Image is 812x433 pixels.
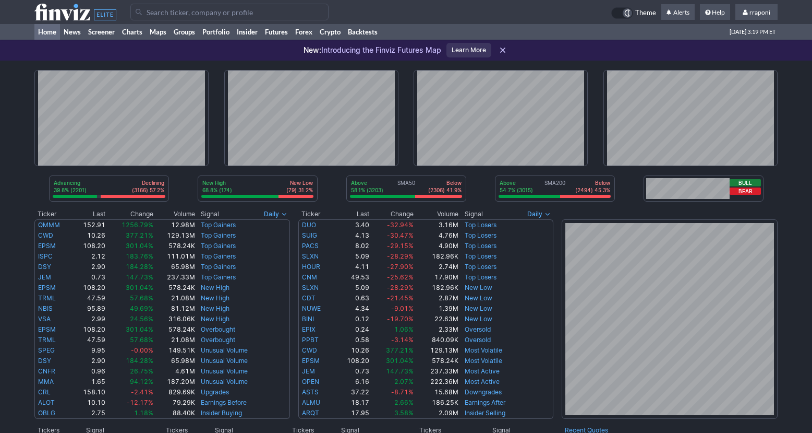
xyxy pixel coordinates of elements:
span: -0.00% [131,346,153,354]
p: Introducing the Finviz Futures Map [304,45,441,55]
a: Top Gainers [201,231,236,239]
td: 111.01M [154,251,196,262]
span: 1.18% [134,409,153,417]
a: Crypto [316,24,344,40]
td: 2.74M [414,262,459,272]
button: Signals interval [525,209,553,219]
a: BINI [302,315,314,323]
a: New Low [465,284,492,291]
span: -19.70% [387,315,414,323]
td: 578.24K [154,241,196,251]
span: 377.21% [126,231,153,239]
td: 2.90 [72,262,106,272]
a: CDT [302,294,316,302]
td: 21.08M [154,335,196,345]
td: 1.39M [414,303,459,314]
a: Charts [118,24,146,40]
a: ISPC [38,252,53,260]
a: Help [700,4,730,21]
a: SPEG [38,346,55,354]
td: 22.63M [414,314,459,324]
td: 4.61M [154,366,196,377]
td: 0.12 [333,314,370,324]
a: Learn More [446,43,491,57]
input: Search [130,4,329,20]
td: 0.63 [333,293,370,303]
a: SUIG [302,231,317,239]
a: Downgrades [465,388,502,396]
button: Bull [730,179,761,186]
td: 95.89 [72,303,106,314]
a: Unusual Volume [201,367,248,375]
a: Top Losers [465,273,496,281]
td: 12.98M [154,219,196,230]
td: 2.75 [72,408,106,419]
th: Last [72,209,106,219]
a: Home [34,24,60,40]
a: CNM [302,273,317,281]
td: 2.99 [72,314,106,324]
span: -28.29% [387,252,414,260]
td: 10.26 [72,230,106,241]
span: 2.66% [394,399,414,406]
span: 26.75% [130,367,153,375]
td: 18.17 [333,397,370,408]
td: 4.34 [333,303,370,314]
th: Last [333,209,370,219]
td: 15.68M [414,387,459,397]
a: Top Gainers [201,263,236,271]
p: New Low [286,179,313,186]
a: EPSM [38,284,56,291]
button: Signals interval [261,209,290,219]
a: EPSM [38,325,56,333]
span: 2.07% [394,378,414,385]
td: 108.20 [72,241,106,251]
span: 301.04% [126,284,153,291]
a: EPIX [302,325,316,333]
a: HOUR [302,263,320,271]
span: -8.71% [391,388,414,396]
a: Theme [611,7,656,19]
td: 17.90M [414,272,459,283]
td: 2.12 [72,251,106,262]
td: 49.53 [333,272,370,283]
td: 316.06K [154,314,196,324]
td: 108.20 [72,324,106,335]
td: 65.98M [154,262,196,272]
a: Top Losers [465,242,496,250]
td: 149.51K [154,345,196,356]
a: CNFR [38,367,55,375]
a: Earnings After [465,399,505,406]
td: 0.96 [72,366,106,377]
a: NUWE [302,305,321,312]
a: News [60,24,84,40]
a: Earnings Before [201,399,247,406]
a: Top Losers [465,263,496,271]
span: -3.14% [391,336,414,344]
p: Above [500,179,533,186]
a: DSY [38,263,51,271]
span: 24.56% [130,315,153,323]
a: CWD [38,231,53,239]
a: Most Active [465,367,500,375]
div: SMA50 [350,179,463,195]
span: 1256.79% [122,221,153,229]
a: Insider Buying [201,409,242,417]
a: Forex [292,24,316,40]
span: -30.47% [387,231,414,239]
td: 4.11 [333,262,370,272]
a: Top Losers [465,221,496,229]
a: New Low [465,305,492,312]
span: 184.28% [126,357,153,365]
a: PACS [302,242,319,250]
td: 158.10 [72,387,106,397]
a: JEM [302,367,315,375]
td: 5.09 [333,283,370,293]
span: 183.76% [126,252,153,260]
a: ALOT [38,399,55,406]
span: 57.68% [130,336,153,344]
td: 81.12M [154,303,196,314]
a: EPSM [302,357,320,365]
a: PPBT [302,336,319,344]
th: Volume [154,209,196,219]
